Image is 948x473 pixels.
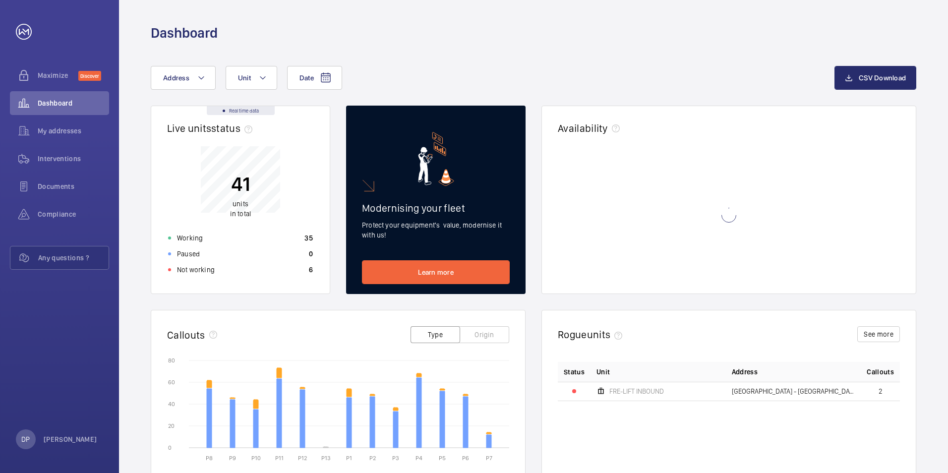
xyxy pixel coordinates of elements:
h2: Callouts [167,329,205,341]
p: Status [564,367,585,377]
span: Date [299,74,314,82]
span: Documents [38,181,109,191]
p: 6 [309,265,313,275]
span: Address [732,367,758,377]
text: 0 [168,444,172,451]
button: Address [151,66,216,90]
span: Unit [596,367,610,377]
text: P13 [321,455,331,462]
p: [PERSON_NAME] [44,434,97,444]
text: P11 [275,455,284,462]
text: P7 [486,455,492,462]
p: Paused [177,249,200,259]
span: status [211,122,256,134]
span: Any questions ? [38,253,109,263]
h2: Rogue [558,328,626,341]
text: 60 [168,379,175,386]
text: 40 [168,401,175,408]
text: P6 [462,455,469,462]
a: Learn more [362,260,510,284]
span: FRE-LIFT INBOUND [609,388,664,395]
button: Date [287,66,342,90]
text: P4 [415,455,422,462]
p: Not working [177,265,215,275]
span: Callouts [867,367,894,377]
text: 80 [168,357,175,364]
text: P8 [206,455,213,462]
span: [GEOGRAPHIC_DATA] - [GEOGRAPHIC_DATA], [732,388,855,395]
span: My addresses [38,126,109,136]
p: 41 [230,172,251,196]
text: P3 [392,455,399,462]
button: Origin [460,326,509,343]
button: See more [857,326,900,342]
h1: Dashboard [151,24,218,42]
span: Maximize [38,70,78,80]
img: marketing-card.svg [418,132,454,186]
text: P10 [251,455,261,462]
text: P5 [439,455,446,462]
button: Type [411,326,460,343]
text: P9 [229,455,236,462]
span: Dashboard [38,98,109,108]
span: Interventions [38,154,109,164]
p: Protect your equipment's value, modernise it with us! [362,220,510,240]
span: Unit [238,74,251,82]
h2: Live units [167,122,256,134]
button: CSV Download [834,66,916,90]
span: Compliance [38,209,109,219]
text: 20 [168,422,175,429]
button: Unit [226,66,277,90]
span: 2 [879,388,883,395]
span: Address [163,74,189,82]
p: 0 [309,249,313,259]
p: DP [21,434,30,444]
text: P1 [346,455,352,462]
span: units [233,200,248,208]
p: in total [230,199,251,219]
text: P12 [298,455,307,462]
span: CSV Download [859,74,906,82]
h2: Availability [558,122,608,134]
text: P2 [369,455,376,462]
span: units [587,328,627,341]
p: Working [177,233,203,243]
h2: Modernising your fleet [362,202,510,214]
span: Discover [78,71,101,81]
p: 35 [304,233,313,243]
div: Real time data [207,106,275,115]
